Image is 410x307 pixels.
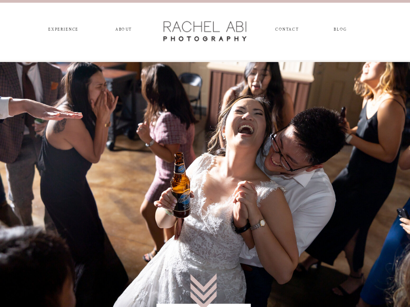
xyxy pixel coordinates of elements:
[275,27,298,35] a: CONTACT
[327,27,353,35] a: blog
[46,27,81,35] a: experience
[114,27,133,35] a: ABOUT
